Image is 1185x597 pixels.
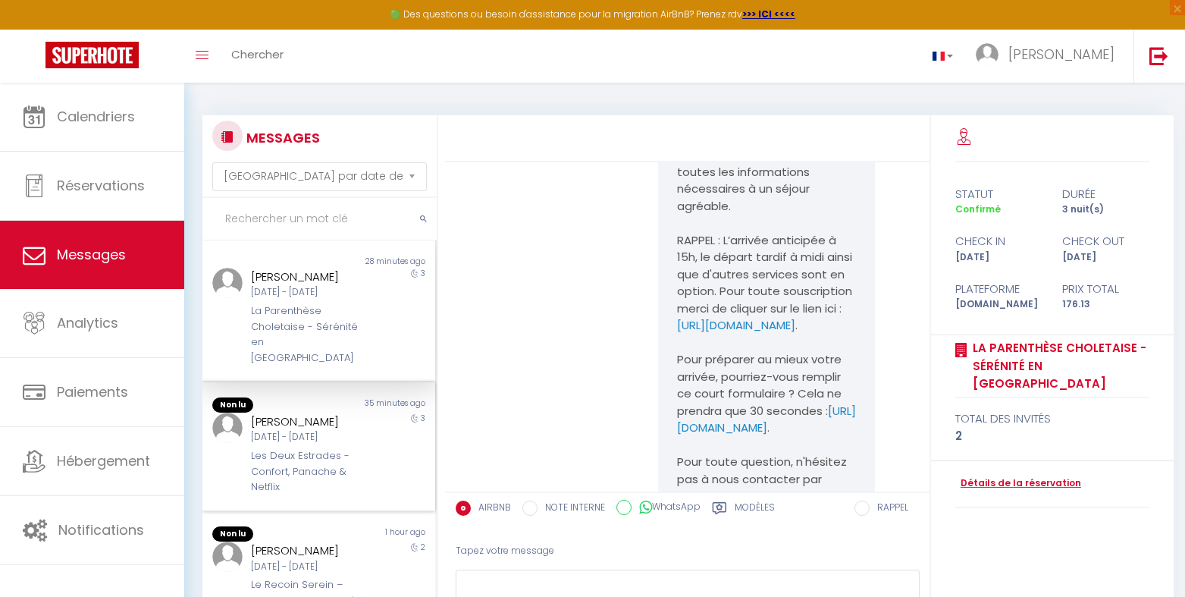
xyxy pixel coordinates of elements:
[421,268,425,279] span: 3
[870,501,908,517] label: RAPPEL
[1052,232,1159,250] div: check out
[964,30,1133,83] a: ... [PERSON_NAME]
[212,268,243,298] img: ...
[319,526,436,542] div: 1 hour ago
[45,42,139,68] img: Super Booking
[945,185,1052,203] div: statut
[421,542,425,553] span: 2
[57,245,126,264] span: Messages
[1149,46,1168,65] img: logout
[1052,203,1159,217] div: 3 nuit(s)
[456,533,920,570] div: Tapez votre message
[955,203,1001,215] span: Confirmé
[677,317,795,333] a: [URL][DOMAIN_NAME]
[251,448,367,495] div: Les Deux Estrades - Confort, Panache & Netflix
[421,413,425,424] span: 3
[212,526,253,542] span: Non lu
[955,476,1081,491] a: Détails de la réservation
[1052,297,1159,312] div: 176.13
[945,232,1052,250] div: check in
[251,268,367,286] div: [PERSON_NAME]
[243,121,320,155] h3: MESSAGES
[212,542,243,572] img: ...
[1052,185,1159,203] div: durée
[57,382,128,401] span: Paiements
[57,107,135,126] span: Calendriers
[319,256,436,268] div: 28 minutes ago
[58,520,144,539] span: Notifications
[538,501,605,517] label: NOTE INTERNE
[57,313,118,332] span: Analytics
[202,198,437,240] input: Rechercher un mot clé
[967,339,1149,393] a: La Parenthèse Choletaise - Sérénité en [GEOGRAPHIC_DATA]
[976,43,998,66] img: ...
[251,285,367,300] div: [DATE] - [DATE]
[945,297,1052,312] div: [DOMAIN_NAME]
[57,176,145,195] span: Réservations
[632,500,701,517] label: WhatsApp
[251,413,367,431] div: [PERSON_NAME]
[742,8,795,20] a: >>> ICI <<<<
[1052,280,1159,298] div: Prix total
[231,46,284,62] span: Chercher
[735,501,775,520] label: Modèles
[1052,250,1159,265] div: [DATE]
[251,430,367,445] div: [DATE] - [DATE]
[955,410,1149,428] div: total des invités
[212,413,243,443] img: ...
[319,397,436,413] div: 35 minutes ago
[677,403,856,436] a: [URL][DOMAIN_NAME]
[471,501,511,517] label: AIRBNB
[212,397,253,413] span: Non lu
[251,542,367,560] div: [PERSON_NAME]
[945,280,1052,298] div: Plateforme
[955,427,1149,445] div: 2
[1008,45,1114,64] span: [PERSON_NAME]
[945,250,1052,265] div: [DATE]
[251,560,367,574] div: [DATE] - [DATE]
[57,451,150,470] span: Hébergement
[220,30,295,83] a: Chercher
[251,303,367,366] div: La Parenthèse Choletaise - Sérénité en [GEOGRAPHIC_DATA]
